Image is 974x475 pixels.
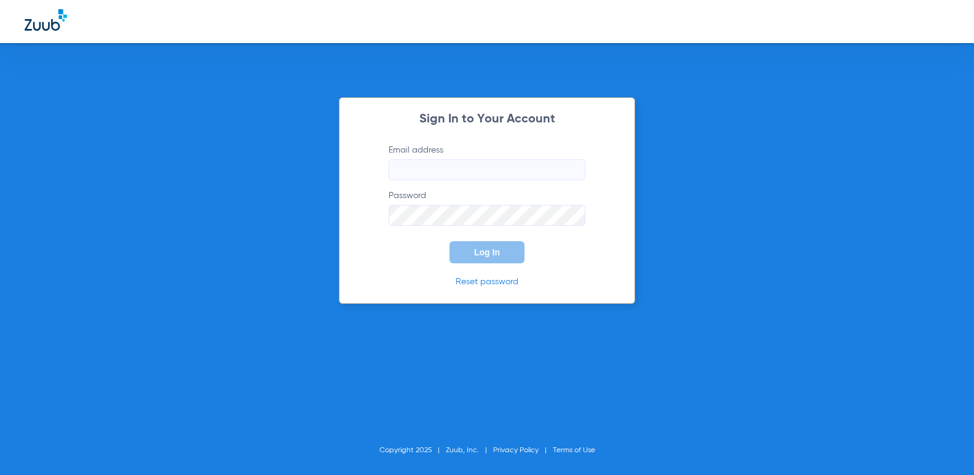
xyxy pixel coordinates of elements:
label: Password [389,190,585,226]
h2: Sign In to Your Account [370,113,604,126]
input: Password [389,205,585,226]
img: Zuub Logo [25,9,67,31]
input: Email address [389,159,585,180]
label: Email address [389,144,585,180]
li: Zuub, Inc. [446,444,493,457]
iframe: Chat Widget [913,416,974,475]
a: Reset password [456,277,518,286]
a: Privacy Policy [493,447,539,454]
li: Copyright 2025 [379,444,446,457]
a: Terms of Use [553,447,595,454]
span: Log In [474,247,500,257]
button: Log In [449,241,525,263]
